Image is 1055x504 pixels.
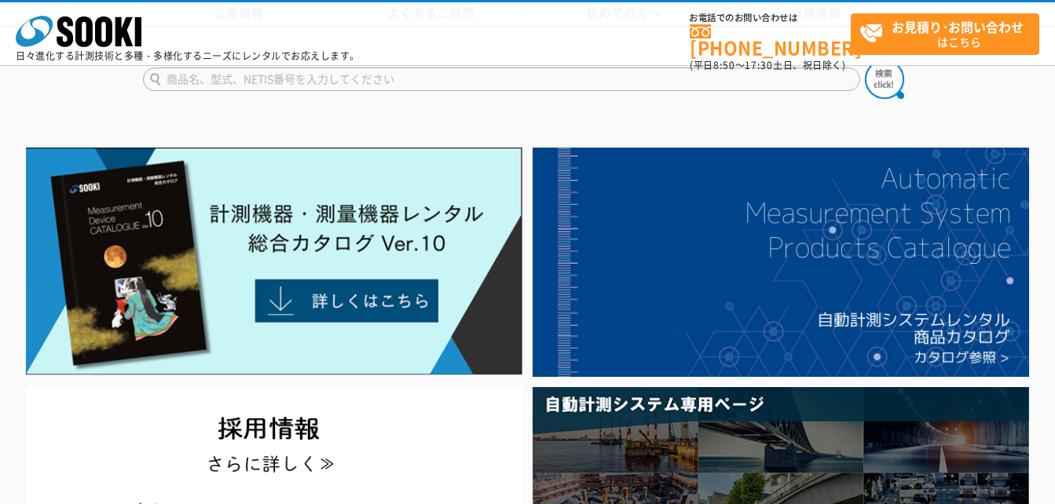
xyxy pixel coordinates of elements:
span: はこちら [859,14,1039,53]
span: (平日 ～ 土日、祝日除く) [690,58,845,72]
img: 自動計測システムカタログ [533,148,1029,377]
span: お電話でのお問い合わせは [690,13,851,23]
img: Catalog Ver10 [26,148,522,375]
span: 17:30 [745,58,773,72]
span: 8:50 [713,58,735,72]
a: [PHONE_NUMBER] [690,24,851,57]
a: お見積り･お問い合わせはこちら [851,13,1039,55]
img: btn_search.png [865,60,904,99]
p: 日々進化する計測技術と多種・多様化するニーズにレンタルでお応えします。 [16,51,360,60]
strong: お見積り･お問い合わせ [892,17,1024,36]
input: 商品名、型式、NETIS番号を入力してください [143,68,860,91]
